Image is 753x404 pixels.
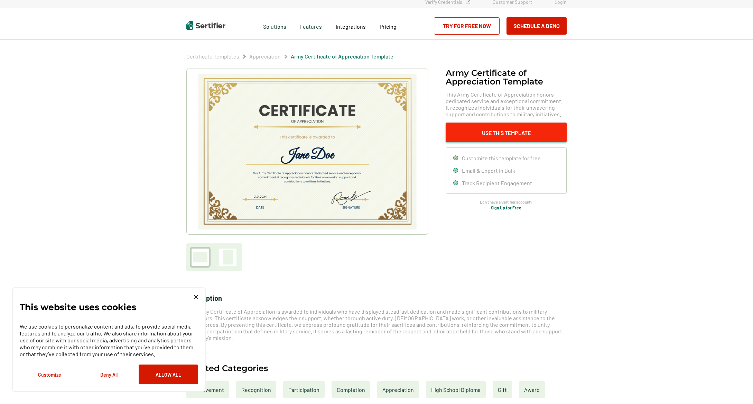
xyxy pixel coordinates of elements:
[186,53,239,60] a: Certificate Templates
[186,381,229,398] a: Achievement
[380,23,397,30] span: Pricing
[186,308,562,341] span: The Army Certificate of Appreciation is awarded to individuals who have displayed steadfast dedic...
[446,69,567,86] h1: Army Certificate of Appreciation​ Template
[506,17,567,35] button: Schedule a Demo
[491,205,521,210] a: Sign Up for Free
[197,74,417,230] img: Army Certificate of Appreciation​ Template
[446,123,567,142] button: Use This Template
[139,365,198,384] button: Allow All
[20,365,79,384] button: Customize
[426,381,486,398] a: High School Diploma
[194,295,198,299] img: Cookie Popup Close
[236,381,276,398] a: Recognition
[79,365,139,384] button: Deny All
[20,323,198,358] p: We use cookies to personalize content and ads, to provide social media features and to analyze ou...
[380,21,397,30] a: Pricing
[186,53,393,60] div: Breadcrumb
[186,21,225,30] img: Sertifier | Digital Credentialing Platform
[249,53,281,60] span: Appreciation
[718,371,753,404] iframe: Chat Widget
[377,381,419,398] a: Appreciation
[291,53,393,60] a: Army Certificate of Appreciation​ Template
[446,91,567,117] span: This Army Certificate of Appreciation honors dedicated service and exceptional commitment. It rec...
[332,381,370,398] a: Completion
[336,23,366,30] span: Integrations
[249,53,281,60] a: Appreciation
[462,180,532,186] span: Track Recipient Engagement
[462,167,515,174] span: Email & Export in Bulk
[300,21,322,30] span: Features
[519,381,545,398] a: Award
[462,155,541,161] span: Customize this template for free
[493,381,512,398] a: Gift
[480,199,532,205] span: Don’t have a Sertifier account?
[186,53,239,60] span: Certificate Templates
[263,21,286,30] span: Solutions
[291,53,393,60] span: Army Certificate of Appreciation​ Template
[336,21,366,30] a: Integrations
[186,364,268,372] h2: Related Categories
[434,17,500,35] a: Try for Free Now
[283,381,325,398] a: Participation
[20,304,136,311] p: This website uses cookies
